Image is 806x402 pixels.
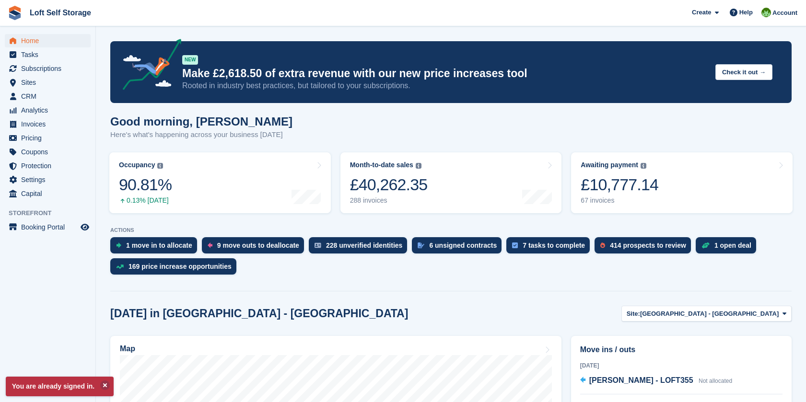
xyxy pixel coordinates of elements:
img: price_increase_opportunities-93ffe204e8149a01c8c9dc8f82e8f89637d9d84a8eef4429ea346261dce0b2c0.svg [116,264,124,269]
a: 6 unsigned contracts [412,237,506,258]
a: Loft Self Storage [26,5,95,21]
a: menu [5,117,91,131]
div: 9 move outs to deallocate [217,241,299,249]
span: Storefront [9,208,95,218]
div: NEW [182,55,198,65]
a: menu [5,145,91,159]
div: 414 prospects to review [610,241,686,249]
a: Awaiting payment £10,777.14 67 invoices [571,152,793,213]
button: Site: [GEOGRAPHIC_DATA] - [GEOGRAPHIC_DATA] [621,306,792,322]
h2: [DATE] in [GEOGRAPHIC_DATA] - [GEOGRAPHIC_DATA] [110,307,408,320]
a: menu [5,173,91,186]
div: 0.13% [DATE] [119,196,172,205]
p: Here's what's happening across your business [DATE] [110,129,292,140]
div: £10,777.14 [581,175,658,195]
div: 228 unverified identities [326,241,403,249]
img: verify_identity-adf6edd0f0f0b5bbfe63781bf79b02c33cf7c696d77639b501bdc392416b5a36.svg [315,242,321,248]
img: James Johnson [761,8,771,17]
div: 7 tasks to complete [523,241,585,249]
span: Home [21,34,79,47]
div: 90.81% [119,175,172,195]
a: Month-to-date sales £40,262.35 288 invoices [340,152,562,213]
div: 6 unsigned contracts [429,241,497,249]
a: [PERSON_NAME] - LOFT355 Not allocated [580,375,732,387]
a: menu [5,34,91,47]
span: CRM [21,90,79,103]
p: Make £2,618.50 of extra revenue with our new price increases tool [182,67,708,80]
span: Help [739,8,753,17]
p: Rooted in industry best practices, but tailored to your subscriptions. [182,80,708,91]
img: price-adjustments-announcement-icon-8257ccfd72463d97f412b2fc003d46551f7dbcb40ab6d574587a9cd5c0d94... [115,39,182,93]
a: 169 price increase opportunities [110,258,241,279]
div: £40,262.35 [350,175,428,195]
div: [DATE] [580,361,783,370]
span: Capital [21,187,79,200]
a: menu [5,48,91,61]
a: menu [5,62,91,75]
a: 9 move outs to deallocate [202,237,309,258]
span: Tasks [21,48,79,61]
a: Preview store [79,221,91,233]
img: icon-info-grey-7440780725fd019a000dd9b08b2336e03edf1995a4989e88bcd33f0948082b44.svg [157,163,163,169]
img: task-75834270c22a3079a89374b754ae025e5fb1db73e45f91037f5363f120a921f8.svg [512,242,518,248]
img: move_ins_to_allocate_icon-fdf77a2bb77ea45bf5b3d319d69a93e2d87916cf1d5bf7949dd705db3b84f3ca.svg [116,242,121,248]
span: Not allocated [699,378,732,384]
button: Check it out → [715,64,772,80]
img: deal-1b604bf984904fb50ccaf53a9ad4b4a5d6e5aea283cecdc64d6e3604feb123c2.svg [701,242,710,249]
span: Sites [21,76,79,89]
p: ACTIONS [110,227,792,233]
div: 67 invoices [581,196,658,205]
img: stora-icon-8386f47178a22dfd0bd8f6a31ec36ba5ce8667c1dd55bd0f319d3a0aa187defe.svg [8,6,22,20]
span: Site: [627,309,640,319]
div: 1 move in to allocate [126,241,192,249]
img: icon-info-grey-7440780725fd019a000dd9b08b2336e03edf1995a4989e88bcd33f0948082b44.svg [641,163,646,169]
img: icon-info-grey-7440780725fd019a000dd9b08b2336e03edf1995a4989e88bcd33f0948082b44.svg [416,163,421,169]
span: Settings [21,173,79,186]
span: Pricing [21,131,79,145]
span: Create [692,8,711,17]
a: Occupancy 90.81% 0.13% [DATE] [109,152,331,213]
h2: Move ins / outs [580,344,783,356]
span: Subscriptions [21,62,79,75]
img: move_outs_to_deallocate_icon-f764333ba52eb49d3ac5e1228854f67142a1ed5810a6f6cc68b1a99e826820c5.svg [208,242,212,248]
span: Coupons [21,145,79,159]
div: 1 open deal [714,241,751,249]
a: menu [5,103,91,117]
h1: Good morning, [PERSON_NAME] [110,115,292,128]
div: 169 price increase opportunities [128,263,232,270]
a: menu [5,220,91,234]
div: Occupancy [119,161,155,169]
h2: Map [120,345,135,353]
span: Protection [21,159,79,172]
div: 288 invoices [350,196,428,205]
a: 1 move in to allocate [110,237,202,258]
span: [PERSON_NAME] - LOFT355 [589,376,693,384]
span: Booking Portal [21,220,79,234]
a: menu [5,187,91,200]
a: menu [5,90,91,103]
a: 228 unverified identities [309,237,412,258]
a: menu [5,76,91,89]
div: Awaiting payment [581,161,638,169]
a: 414 prospects to review [595,237,696,258]
a: 7 tasks to complete [506,237,595,258]
a: 1 open deal [696,237,761,258]
div: Month-to-date sales [350,161,413,169]
span: Analytics [21,103,79,117]
span: [GEOGRAPHIC_DATA] - [GEOGRAPHIC_DATA] [640,309,779,319]
img: contract_signature_icon-13c848040528278c33f63329250d36e43548de30e8caae1d1a13099fd9432cc5.svg [418,242,424,248]
img: prospect-51fa495bee0391a8d652442698ab0144808aea92771e9ea1ae160a38d050c398.svg [600,242,605,248]
a: menu [5,131,91,145]
span: Invoices [21,117,79,131]
a: menu [5,159,91,172]
p: You are already signed in. [6,377,114,396]
span: Account [772,8,797,18]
